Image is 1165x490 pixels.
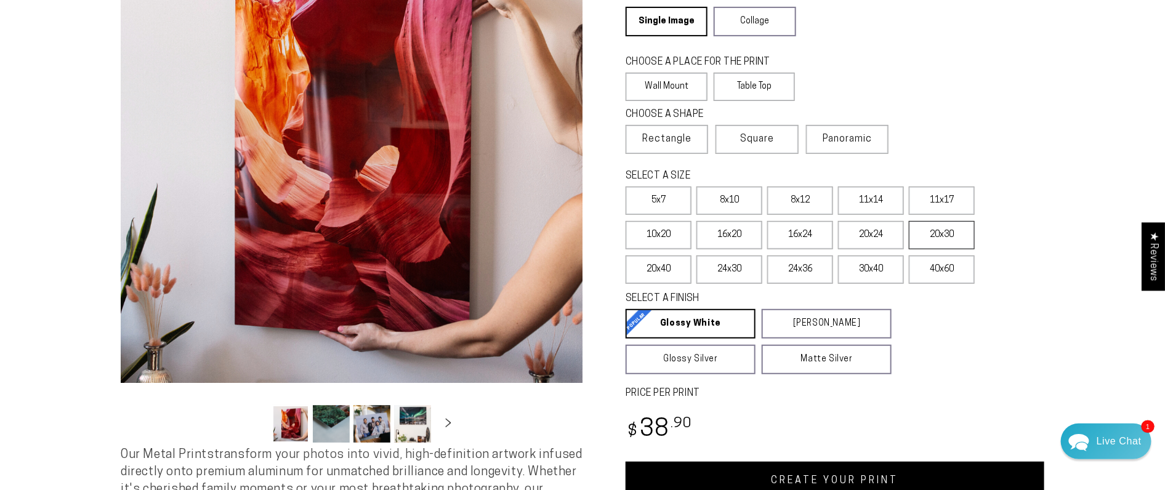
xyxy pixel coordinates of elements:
[626,418,693,442] bdi: 38
[1061,424,1151,459] div: Chat widget toggle
[1142,222,1165,291] div: Click to open Judge.me floating reviews tab
[740,132,774,147] span: Square
[141,18,173,50] img: Helga
[767,221,833,249] label: 16x24
[216,126,239,135] div: [DATE]
[89,62,174,70] span: Away until 11:00 AM
[714,7,796,36] a: Collage
[41,124,53,137] img: fba842a801236a3782a25bbf40121a09
[627,424,638,440] span: $
[89,18,121,50] img: John
[25,102,236,114] div: Recent Conversations
[671,417,693,431] sup: .90
[353,405,390,443] button: Load image 3 in gallery view
[1142,420,1155,433] span: 1
[313,405,350,443] button: Load image 2 in gallery view
[909,255,975,284] label: 40x60
[838,221,904,249] label: 20x24
[626,309,756,339] a: Glossy White
[838,187,904,215] label: 11x14
[94,353,167,359] span: We run on
[272,405,309,443] button: Load image 1 in gallery view
[626,73,707,101] label: Wall Mount
[41,204,53,217] img: missing_thumb-9d6c3a54066ef25ae95f5dc6d59505127880417e42794f8707aec483bafeb43d.png
[626,292,862,306] legend: SELECT A FINISH
[767,187,833,215] label: 8x12
[909,221,975,249] label: 20x30
[81,371,180,391] a: Leave A Message
[714,73,796,101] label: Table Top
[41,178,239,190] p: Hi [PERSON_NAME], Thank you for reaching out. Orders typically take 3-4 business days to ship wit...
[56,125,216,137] div: [PERSON_NAME]
[823,134,872,144] span: Panoramic
[626,387,1044,401] label: PRICE PER PRINT
[1097,424,1142,459] div: Contact Us Directly
[626,221,691,249] label: 10x20
[696,187,762,215] label: 8x10
[56,165,217,177] div: [PERSON_NAME]
[115,18,147,50] img: Marie J
[626,7,707,36] a: Single Image
[41,218,239,230] p: There is no way to just replace the frame. In order to fix this you would have to destroy the pri...
[241,410,268,437] button: Slide left
[696,221,762,249] label: 16x20
[626,187,691,215] label: 5x7
[56,204,217,216] div: Aluminyze
[642,132,691,147] span: Rectangle
[762,309,892,339] a: [PERSON_NAME]
[626,345,756,374] a: Glossy Silver
[217,166,239,175] div: [DATE]
[217,206,239,215] div: [DATE]
[626,108,786,122] legend: CHOOSE A SHAPE
[626,55,784,70] legend: CHOOSE A PLACE FOR THE PRINT
[435,410,462,437] button: Slide right
[132,351,166,360] span: Re:amaze
[41,138,239,150] p: Hi [PERSON_NAME], Thank you for reaching out to [GEOGRAPHIC_DATA]. The promo code GIFT25 is only ...
[762,345,892,374] a: Matte Silver
[394,405,431,443] button: Load image 4 in gallery view
[626,255,691,284] label: 20x40
[41,164,53,177] img: fba842a801236a3782a25bbf40121a09
[838,255,904,284] label: 30x40
[767,255,833,284] label: 24x36
[909,187,975,215] label: 11x17
[696,255,762,284] label: 24x30
[626,169,872,183] legend: SELECT A SIZE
